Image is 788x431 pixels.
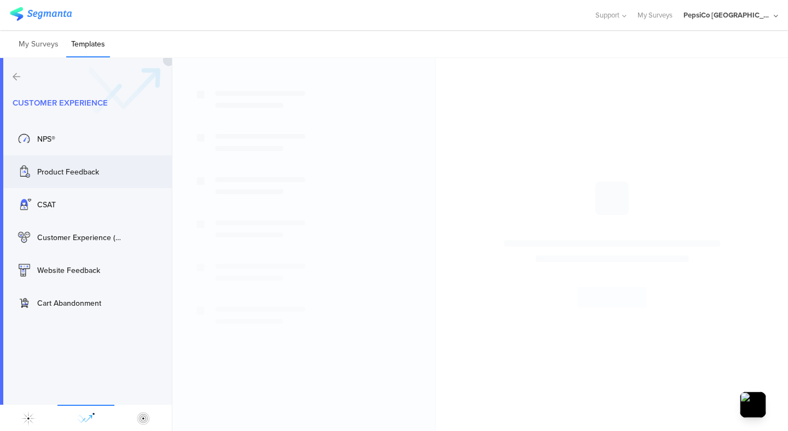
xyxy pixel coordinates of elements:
[15,196,33,213] img: 69b5563070ab51f4494d.png
[37,133,125,145] div: NPS®
[37,298,125,309] div: Cart Abandonment
[37,166,125,178] div: Product Feedback
[15,229,33,246] img: 35371e6bbdc18be1ca60.png
[37,199,125,211] div: CSAT
[683,10,771,20] div: PepsiCo [GEOGRAPHIC_DATA]
[57,405,115,431] div: Customer Experience
[15,130,33,148] img: f751981f8f484a371de1.png
[15,163,33,180] img: 136d7ed7ac161695c988.png
[15,261,33,279] img: d977dd219e7f83c8975c.png
[37,265,125,276] div: Website Feedback
[135,410,152,427] img: customer_experience.svg
[13,97,108,109] span: Customer Experience
[10,7,72,21] img: segmanta logo
[114,405,172,431] div: Marketing Personalization
[66,32,110,57] li: Templates
[15,294,33,312] img: 27f23e55a8e227a5a2de.png
[37,232,125,243] div: Customer Experience (CX)
[20,410,37,427] img: consumer_understanding.svg
[14,32,63,57] li: My Surveys
[595,10,619,20] span: Support
[77,410,95,427] img: marketing_personalization.svg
